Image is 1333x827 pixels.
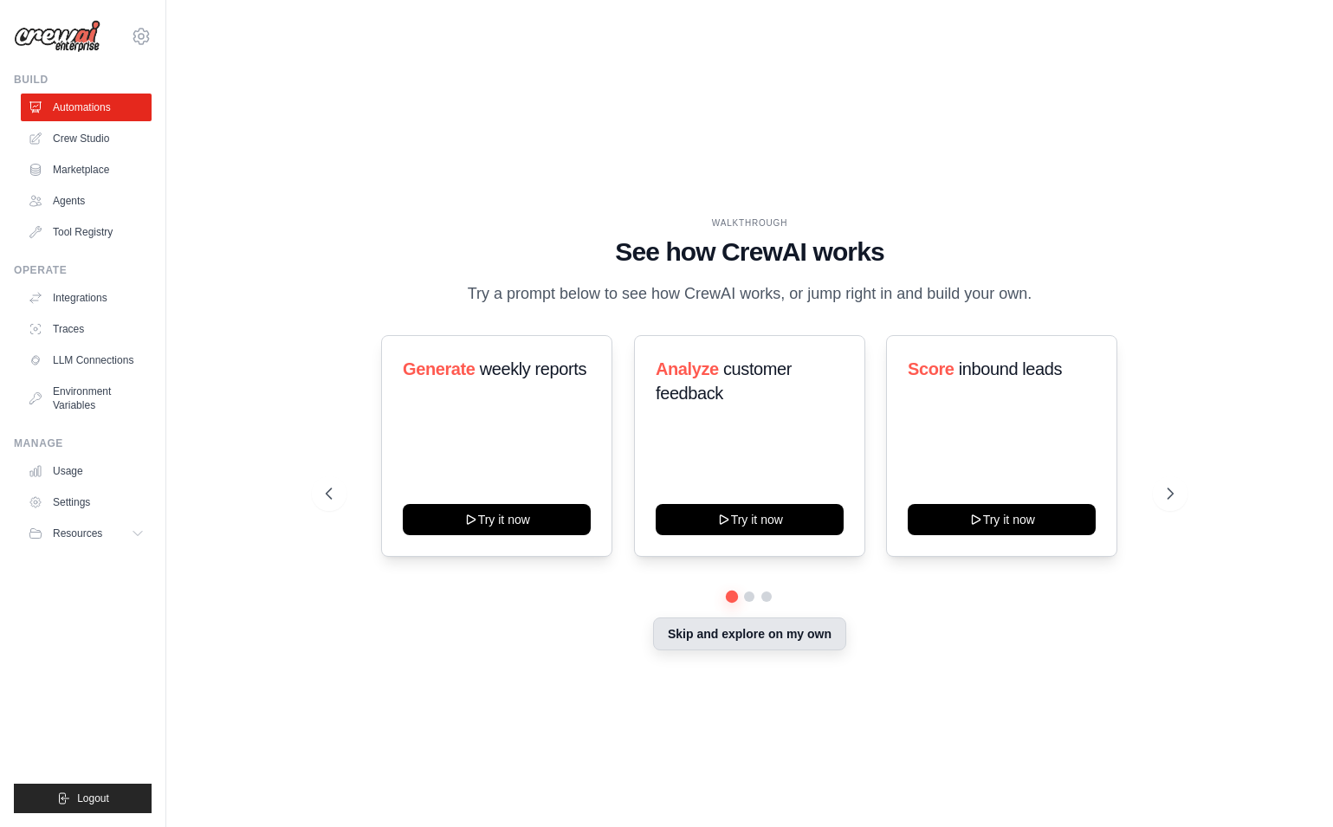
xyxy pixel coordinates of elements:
button: Try it now [656,504,844,535]
a: Marketplace [21,156,152,184]
span: Analyze [656,359,719,378]
span: inbound leads [959,359,1062,378]
a: Tool Registry [21,218,152,246]
span: weekly reports [480,359,586,378]
a: Settings [21,488,152,516]
p: Try a prompt below to see how CrewAI works, or jump right in and build your own. [458,281,1040,307]
button: Resources [21,520,152,547]
button: Logout [14,784,152,813]
span: Score [908,359,954,378]
a: Crew Studio [21,125,152,152]
div: WALKTHROUGH [326,216,1173,229]
a: Automations [21,94,152,121]
a: Traces [21,315,152,343]
span: Logout [77,791,109,805]
div: Manage [14,436,152,450]
button: Try it now [908,504,1096,535]
a: Environment Variables [21,378,152,419]
button: Try it now [403,504,591,535]
button: Skip and explore on my own [653,617,846,650]
div: Operate [14,263,152,277]
img: Logo [14,20,100,53]
span: Generate [403,359,476,378]
h1: See how CrewAI works [326,236,1173,268]
a: LLM Connections [21,346,152,374]
span: customer feedback [656,359,792,403]
a: Agents [21,187,152,215]
a: Usage [21,457,152,485]
a: Integrations [21,284,152,312]
span: Resources [53,527,102,540]
div: Build [14,73,152,87]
